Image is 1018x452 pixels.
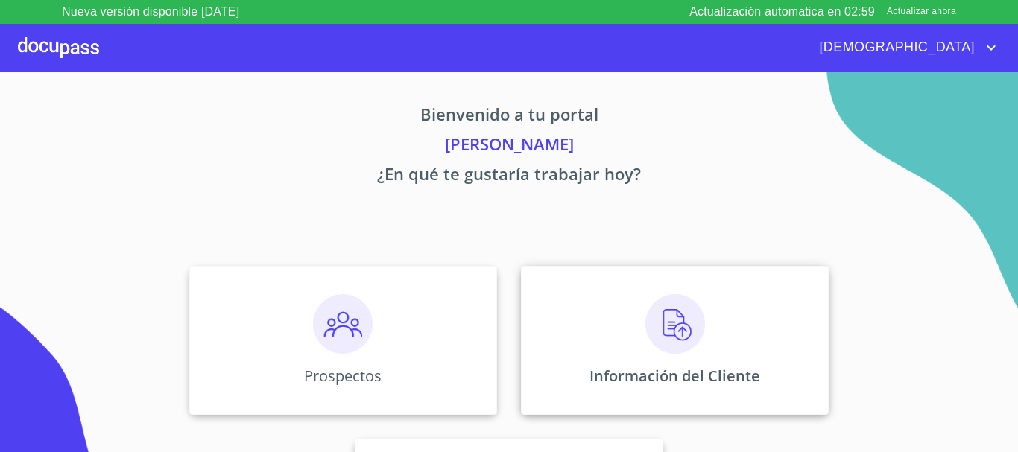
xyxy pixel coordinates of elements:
p: Bienvenido a tu portal [50,102,968,132]
p: Prospectos [304,366,382,386]
button: account of current user [808,36,1000,60]
p: [PERSON_NAME] [50,132,968,162]
p: Actualización automatica en 02:59 [689,3,875,21]
p: Información del Cliente [589,366,760,386]
span: Actualizar ahora [887,4,956,20]
img: carga.png [645,294,705,354]
p: ¿En qué te gustaría trabajar hoy? [50,162,968,191]
img: prospectos.png [313,294,373,354]
span: [DEMOGRAPHIC_DATA] [808,36,982,60]
p: Nueva versión disponible [DATE] [62,3,239,21]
